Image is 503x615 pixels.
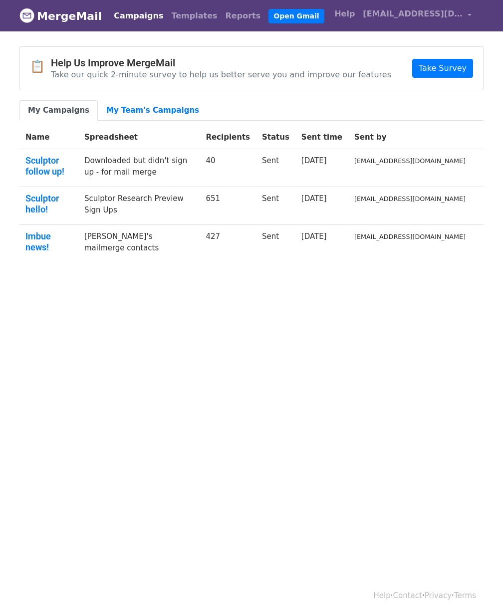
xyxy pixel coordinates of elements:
[256,187,295,225] td: Sent
[359,4,476,27] a: [EMAIL_ADDRESS][DOMAIN_NAME]
[78,126,200,149] th: Spreadsheet
[256,149,295,187] td: Sent
[30,59,51,74] span: 📋
[51,69,391,80] p: Take our quick 2-minute survey to help us better serve you and improve our features
[330,4,359,24] a: Help
[363,8,463,20] span: [EMAIL_ADDRESS][DOMAIN_NAME]
[354,195,466,203] small: [EMAIL_ADDRESS][DOMAIN_NAME]
[454,591,476,600] a: Terms
[256,126,295,149] th: Status
[393,591,422,600] a: Contact
[19,100,98,121] a: My Campaigns
[19,8,34,23] img: MergeMail logo
[354,157,466,165] small: [EMAIL_ADDRESS][DOMAIN_NAME]
[25,193,72,214] a: Sculptor hello!
[19,5,102,26] a: MergeMail
[78,149,200,187] td: Downloaded but didn't sign up - for mail merge
[98,100,208,121] a: My Team's Campaigns
[19,126,78,149] th: Name
[25,231,72,252] a: Imbue news!
[25,155,72,177] a: Sculptor follow up!
[301,194,327,203] a: [DATE]
[374,591,391,600] a: Help
[268,9,324,23] a: Open Gmail
[301,156,327,165] a: [DATE]
[167,6,221,26] a: Templates
[301,232,327,241] a: [DATE]
[348,126,472,149] th: Sent by
[200,187,256,225] td: 651
[51,57,391,69] h4: Help Us Improve MergeMail
[222,6,265,26] a: Reports
[200,126,256,149] th: Recipients
[256,225,295,263] td: Sent
[78,225,200,263] td: [PERSON_NAME]'s mailmerge contacts
[78,187,200,225] td: Sculptor Research Preview Sign Ups
[425,591,452,600] a: Privacy
[412,59,473,78] a: Take Survey
[110,6,167,26] a: Campaigns
[200,149,256,187] td: 40
[295,126,348,149] th: Sent time
[354,233,466,240] small: [EMAIL_ADDRESS][DOMAIN_NAME]
[200,225,256,263] td: 427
